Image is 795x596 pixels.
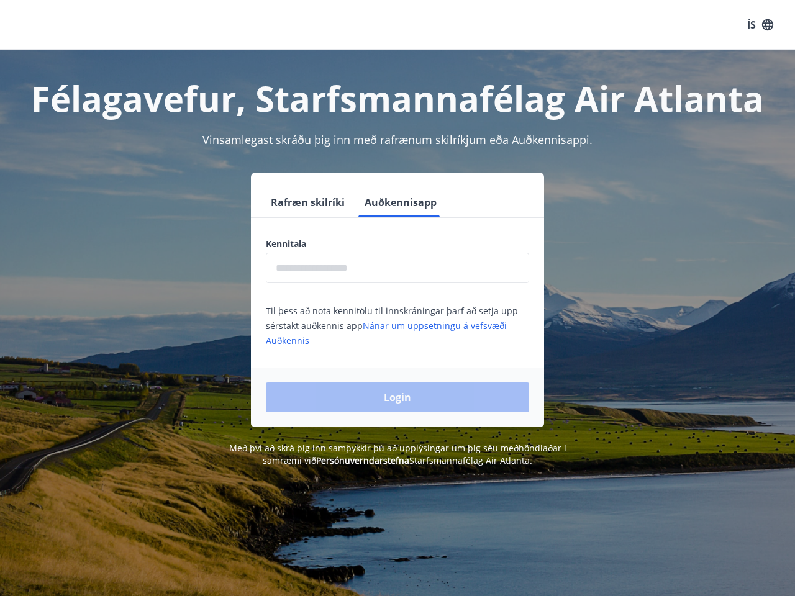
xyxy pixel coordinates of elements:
[740,14,780,36] button: ÍS
[266,320,507,346] a: Nánar um uppsetningu á vefsvæði Auðkennis
[360,187,442,217] button: Auðkennisapp
[266,187,350,217] button: Rafræn skilríki
[266,305,518,346] span: Til þess að nota kennitölu til innskráningar þarf að setja upp sérstakt auðkennis app
[229,442,566,466] span: Með því að skrá þig inn samþykkir þú að upplýsingar um þig séu meðhöndlaðar í samræmi við Starfsm...
[266,238,529,250] label: Kennitala
[202,132,593,147] span: Vinsamlegast skráðu þig inn með rafrænum skilríkjum eða Auðkennisappi.
[15,74,780,122] h1: Félagavefur, Starfsmannafélag Air Atlanta
[316,454,409,466] a: Persónuverndarstefna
